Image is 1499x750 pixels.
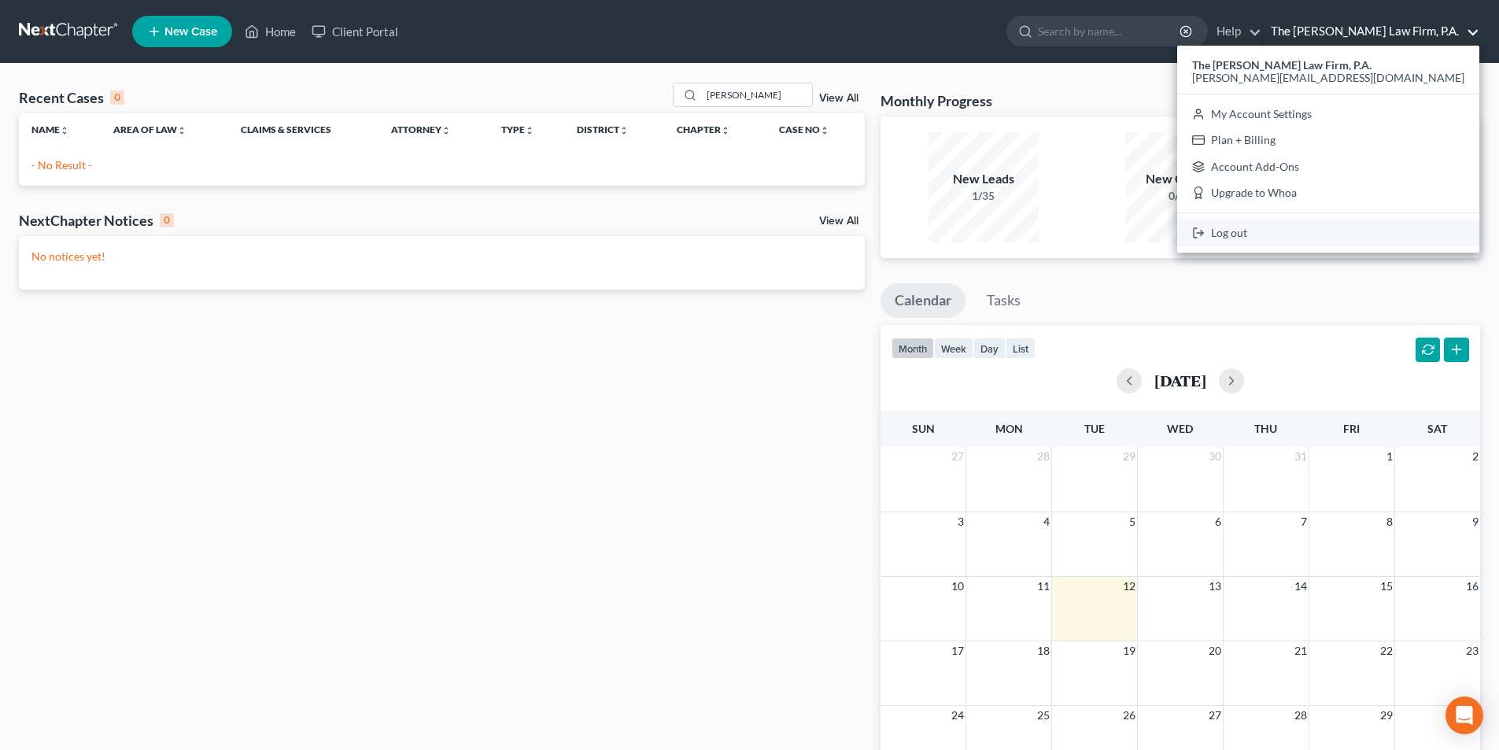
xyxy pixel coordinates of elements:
div: 0 [160,213,174,227]
div: 0/15 [1125,188,1235,204]
span: Tue [1084,422,1105,435]
span: 11 [1036,577,1051,596]
p: - No Result - [31,157,852,173]
a: Typeunfold_more [501,124,534,135]
h2: [DATE] [1154,372,1206,389]
span: 16 [1464,577,1480,596]
span: New Case [164,26,217,38]
a: Tasks [973,283,1035,318]
span: 27 [950,447,965,466]
span: 23 [1464,641,1480,660]
th: Claims & Services [228,113,378,145]
span: 25 [1036,706,1051,725]
span: 22 [1379,641,1394,660]
i: unfold_more [441,126,451,135]
span: 8 [1385,512,1394,531]
div: 1/35 [929,188,1039,204]
div: Open Intercom Messenger [1445,696,1483,734]
div: Recent Cases [19,88,124,107]
span: 19 [1121,641,1137,660]
span: 14 [1293,577,1309,596]
span: 28 [1293,706,1309,725]
span: 29 [1379,706,1394,725]
a: Area of Lawunfold_more [113,124,186,135]
a: View All [819,216,858,227]
a: Log out [1177,220,1479,246]
div: 0 [110,91,124,105]
a: The [PERSON_NAME] Law Firm, P.A. [1263,17,1479,46]
span: 2 [1471,447,1480,466]
span: 18 [1036,641,1051,660]
span: Wed [1167,422,1193,435]
strong: The [PERSON_NAME] Law Firm, P.A. [1192,58,1372,72]
span: 26 [1121,706,1137,725]
div: The [PERSON_NAME] Law Firm, P.A. [1177,46,1479,253]
span: 13 [1207,577,1223,596]
i: unfold_more [525,126,534,135]
div: New Clients [1125,170,1235,188]
span: Sun [912,422,935,435]
span: 15 [1379,577,1394,596]
i: unfold_more [60,126,69,135]
span: 21 [1293,641,1309,660]
a: Home [237,17,304,46]
button: list [1006,338,1036,359]
span: 24 [950,706,965,725]
div: NextChapter Notices [19,211,174,230]
a: Districtunfold_more [577,124,629,135]
a: Nameunfold_more [31,124,69,135]
a: Attorneyunfold_more [391,124,451,135]
span: Thu [1254,422,1277,435]
h3: Monthly Progress [881,91,992,110]
button: week [934,338,973,359]
i: unfold_more [721,126,730,135]
a: Calendar [881,283,965,318]
span: 7 [1299,512,1309,531]
i: unfold_more [820,126,829,135]
span: Mon [995,422,1023,435]
span: 30 [1207,447,1223,466]
span: 27 [1207,706,1223,725]
a: My Account Settings [1177,101,1479,127]
span: 6 [1213,512,1223,531]
a: Plan + Billing [1177,127,1479,153]
input: Search by name... [1038,17,1182,46]
span: Fri [1343,422,1360,435]
a: Help [1209,17,1261,46]
span: 10 [950,577,965,596]
a: Case Nounfold_more [779,124,829,135]
span: 28 [1036,447,1051,466]
button: day [973,338,1006,359]
input: Search by name... [702,83,812,106]
a: Client Portal [304,17,406,46]
span: 9 [1471,512,1480,531]
span: 3 [956,512,965,531]
a: Upgrade to Whoa [1177,180,1479,207]
i: unfold_more [619,126,629,135]
span: Sat [1427,422,1447,435]
a: Account Add-Ons [1177,153,1479,180]
span: 5 [1128,512,1137,531]
a: Chapterunfold_more [677,124,730,135]
span: 31 [1293,447,1309,466]
i: unfold_more [177,126,186,135]
p: No notices yet! [31,249,852,264]
span: 17 [950,641,965,660]
button: month [892,338,934,359]
div: New Leads [929,170,1039,188]
span: 29 [1121,447,1137,466]
span: [PERSON_NAME][EMAIL_ADDRESS][DOMAIN_NAME] [1192,71,1464,84]
span: 4 [1042,512,1051,531]
span: 12 [1121,577,1137,596]
span: 1 [1385,447,1394,466]
a: View All [819,93,858,104]
span: 20 [1207,641,1223,660]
